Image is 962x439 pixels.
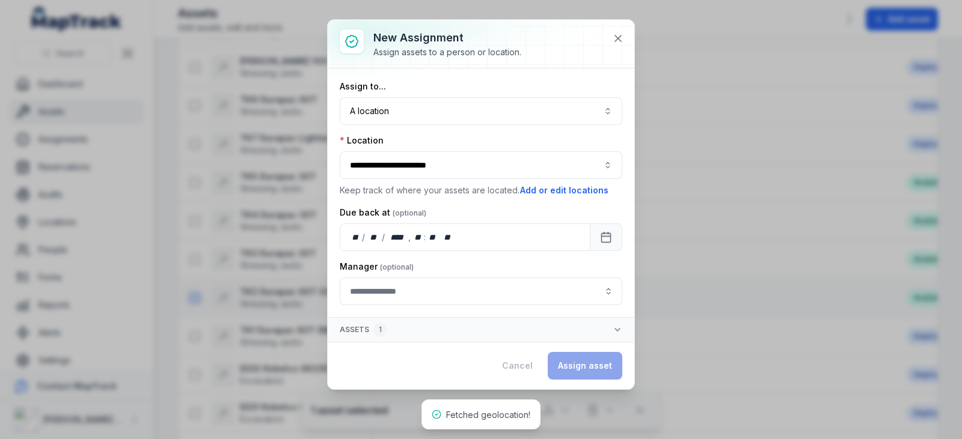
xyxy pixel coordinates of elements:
div: / [382,231,386,243]
div: month, [366,231,382,243]
div: am/pm, [441,231,455,243]
span: Fetched geolocation! [446,410,530,420]
div: minute, [427,231,439,243]
div: year, [386,231,408,243]
button: Add or edit locations [519,184,609,197]
h3: New assignment [373,29,521,46]
p: Keep track of where your assets are located. [340,184,622,197]
button: Assets1 [328,318,634,342]
label: Due back at [340,207,426,219]
span: Assets [340,322,387,337]
div: day, [350,231,362,243]
label: Manager [340,261,414,273]
button: A location [340,97,622,125]
div: , [408,231,412,243]
div: Assign assets to a person or location. [373,46,521,58]
label: Assign to... [340,80,386,92]
input: assignment-add:cf[907ad3fd-eed4-49d8-ad84-d22efbadc5a5]-label [340,277,622,305]
div: : [424,231,427,243]
label: Location [340,135,384,147]
div: 1 [374,322,387,337]
div: hour, [412,231,424,243]
button: Calendar [590,223,622,251]
div: / [362,231,366,243]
